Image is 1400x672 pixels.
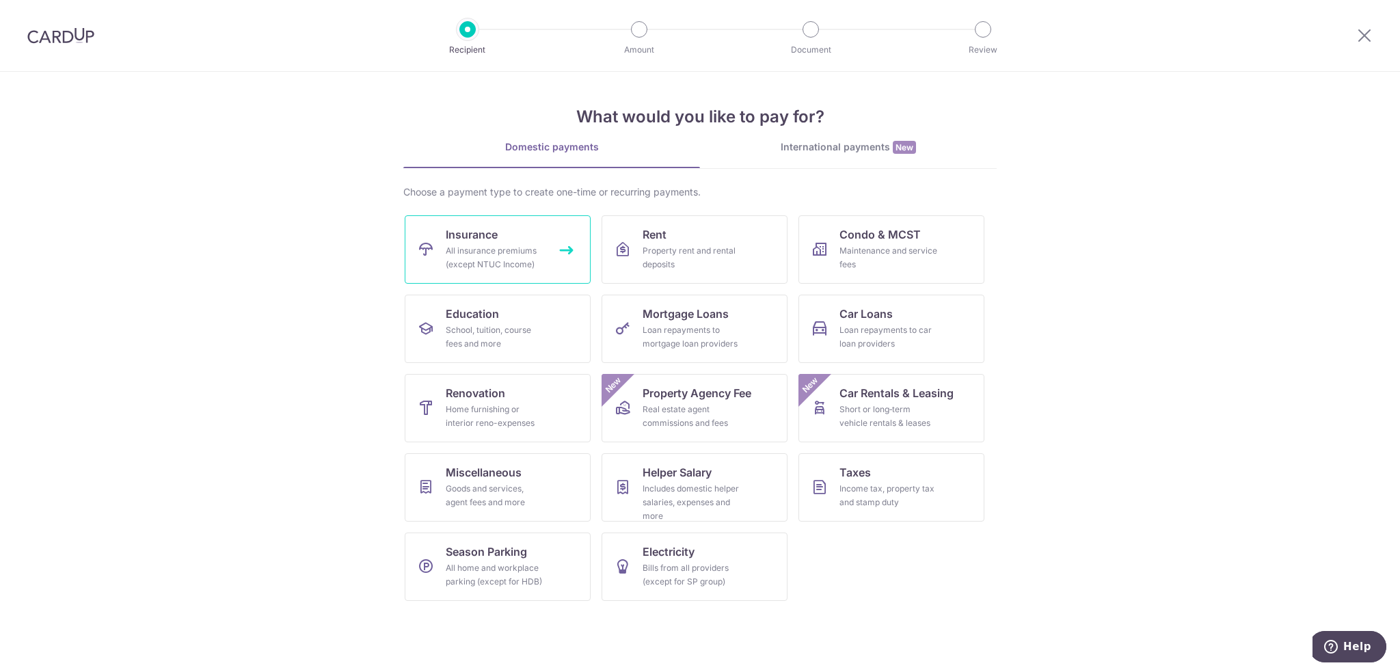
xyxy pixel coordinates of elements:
[446,226,498,243] span: Insurance
[446,482,544,509] div: Goods and services, agent fees and more
[643,244,741,271] div: Property rent and rental deposits
[893,141,916,154] span: New
[839,385,954,401] span: Car Rentals & Leasing
[602,215,787,284] a: RentProperty rent and rental deposits
[839,306,893,322] span: Car Loans
[405,374,591,442] a: RenovationHome furnishing or interior reno-expenses
[602,374,787,442] a: Property Agency FeeReal estate agent commissions and feesNew
[839,403,938,430] div: Short or long‑term vehicle rentals & leases
[760,43,861,57] p: Document
[643,561,741,589] div: Bills from all providers (except for SP group)
[798,374,984,442] a: Car Rentals & LeasingShort or long‑term vehicle rentals & leasesNew
[839,323,938,351] div: Loan repayments to car loan providers
[643,385,751,401] span: Property Agency Fee
[446,385,505,401] span: Renovation
[643,464,712,481] span: Helper Salary
[417,43,518,57] p: Recipient
[602,295,787,363] a: Mortgage LoansLoan repayments to mortgage loan providers
[446,323,544,351] div: School, tuition, course fees and more
[446,543,527,560] span: Season Parking
[31,10,59,22] span: Help
[403,185,997,199] div: Choose a payment type to create one-time or recurring payments.
[643,226,667,243] span: Rent
[798,453,984,522] a: TaxesIncome tax, property tax and stamp duty
[643,323,741,351] div: Loan repayments to mortgage loan providers
[446,561,544,589] div: All home and workplace parking (except for HDB)
[602,374,625,397] span: New
[403,105,997,129] h4: What would you like to pay for?
[839,244,938,271] div: Maintenance and service fees
[643,543,695,560] span: Electricity
[446,464,522,481] span: Miscellaneous
[405,533,591,601] a: Season ParkingAll home and workplace parking (except for HDB)
[405,295,591,363] a: EducationSchool, tuition, course fees and more
[405,215,591,284] a: InsuranceAll insurance premiums (except NTUC Income)
[403,140,700,154] div: Domestic payments
[798,215,984,284] a: Condo & MCSTMaintenance and service fees
[839,464,871,481] span: Taxes
[839,482,938,509] div: Income tax, property tax and stamp duty
[589,43,690,57] p: Amount
[446,244,544,271] div: All insurance premiums (except NTUC Income)
[446,403,544,430] div: Home furnishing or interior reno-expenses
[643,482,741,523] div: Includes domestic helper salaries, expenses and more
[602,453,787,522] a: Helper SalaryIncludes domestic helper salaries, expenses and more
[839,226,921,243] span: Condo & MCST
[602,533,787,601] a: ElectricityBills from all providers (except for SP group)
[798,295,984,363] a: Car LoansLoan repayments to car loan providers
[405,453,591,522] a: MiscellaneousGoods and services, agent fees and more
[700,140,997,154] div: International payments
[932,43,1034,57] p: Review
[799,374,822,397] span: New
[643,306,729,322] span: Mortgage Loans
[446,306,499,322] span: Education
[27,27,94,44] img: CardUp
[1312,631,1386,665] iframe: Opens a widget where you can find more information
[643,403,741,430] div: Real estate agent commissions and fees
